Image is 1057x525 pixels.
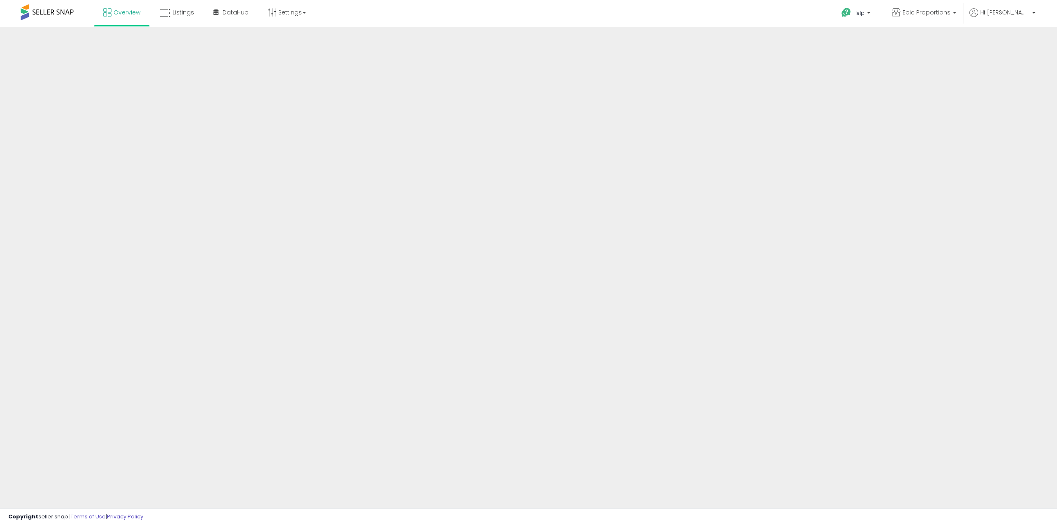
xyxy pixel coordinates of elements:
[903,8,950,17] span: Epic Proportions
[969,8,1036,27] a: Hi [PERSON_NAME]
[223,8,249,17] span: DataHub
[835,1,879,27] a: Help
[173,8,194,17] span: Listings
[114,8,140,17] span: Overview
[980,8,1030,17] span: Hi [PERSON_NAME]
[841,7,851,18] i: Get Help
[853,10,865,17] span: Help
